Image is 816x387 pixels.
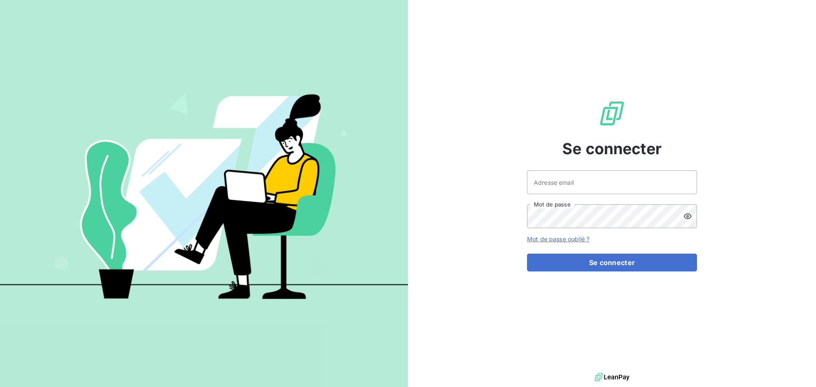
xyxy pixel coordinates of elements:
span: Se connecter [562,137,662,160]
img: logo [595,371,629,384]
button: Se connecter [527,254,697,271]
a: Mot de passe oublié ? [527,235,589,243]
input: placeholder [527,170,697,194]
img: Logo LeanPay [598,100,626,127]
